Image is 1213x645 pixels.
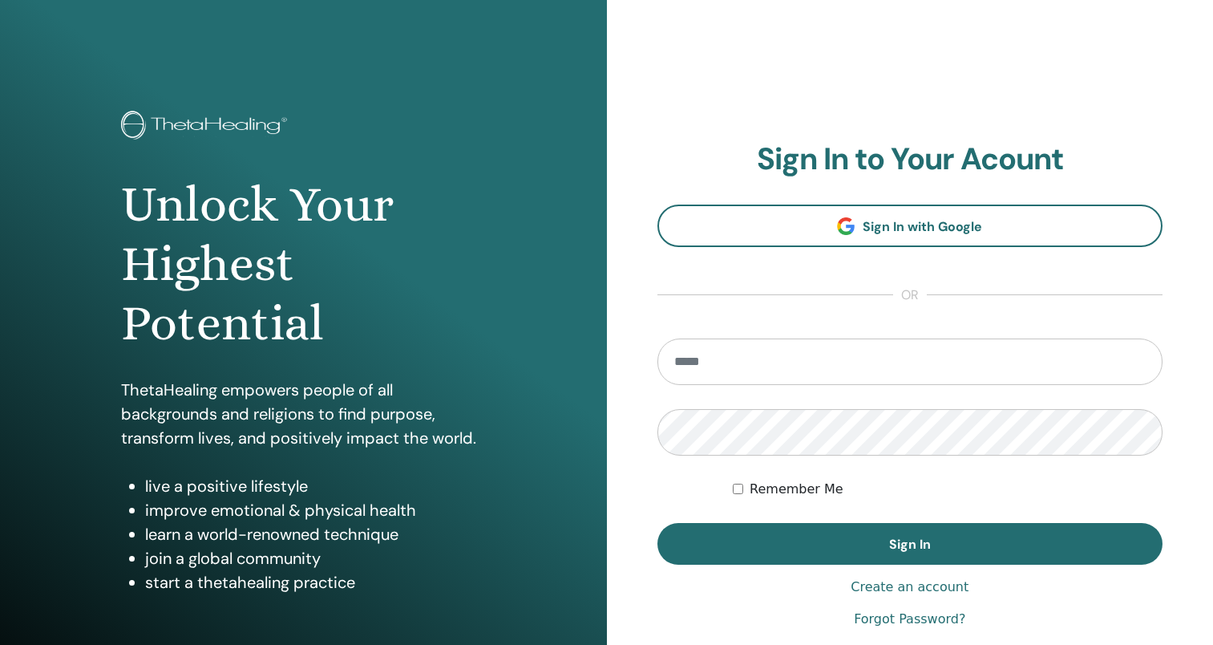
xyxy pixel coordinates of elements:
h1: Unlock Your Highest Potential [121,175,485,354]
h2: Sign In to Your Acount [657,141,1163,178]
a: Forgot Password? [854,610,965,629]
label: Remember Me [750,480,843,499]
span: or [893,286,927,305]
span: Sign In [889,536,931,553]
a: Sign In with Google [657,205,1163,247]
div: Keep me authenticated indefinitely or until I manually logout [733,480,1162,499]
span: Sign In with Google [863,218,982,235]
li: live a positive lifestyle [145,474,485,498]
li: start a thetahealing practice [145,570,485,594]
a: Create an account [851,578,968,597]
li: join a global community [145,546,485,570]
button: Sign In [657,523,1163,565]
li: learn a world-renowned technique [145,522,485,546]
li: improve emotional & physical health [145,498,485,522]
p: ThetaHealing empowers people of all backgrounds and religions to find purpose, transform lives, a... [121,378,485,450]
